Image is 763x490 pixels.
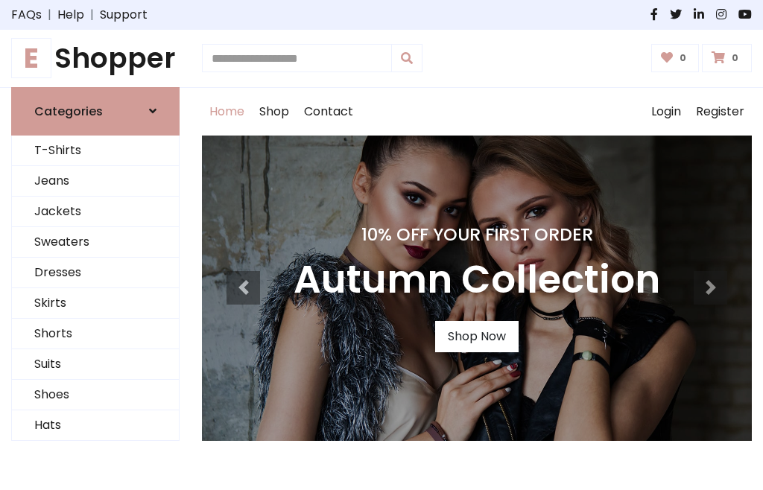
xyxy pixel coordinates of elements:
a: EShopper [11,42,180,75]
a: Login [644,88,688,136]
span: | [42,6,57,24]
h1: Shopper [11,42,180,75]
a: Shorts [12,319,179,349]
a: Support [100,6,148,24]
a: Categories [11,87,180,136]
a: 0 [702,44,752,72]
a: Suits [12,349,179,380]
h4: 10% Off Your First Order [294,224,660,245]
a: T-Shirts [12,136,179,166]
a: Shoes [12,380,179,410]
a: Home [202,88,252,136]
a: Skirts [12,288,179,319]
a: Shop Now [435,321,519,352]
a: Contact [297,88,361,136]
h6: Categories [34,104,103,118]
h3: Autumn Collection [294,257,660,303]
span: | [84,6,100,24]
a: FAQs [11,6,42,24]
a: Jeans [12,166,179,197]
a: 0 [651,44,700,72]
a: Sweaters [12,227,179,258]
a: Jackets [12,197,179,227]
a: Shop [252,88,297,136]
a: Register [688,88,752,136]
a: Dresses [12,258,179,288]
span: 0 [676,51,690,65]
span: 0 [728,51,742,65]
a: Help [57,6,84,24]
span: E [11,38,51,78]
a: Hats [12,410,179,441]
